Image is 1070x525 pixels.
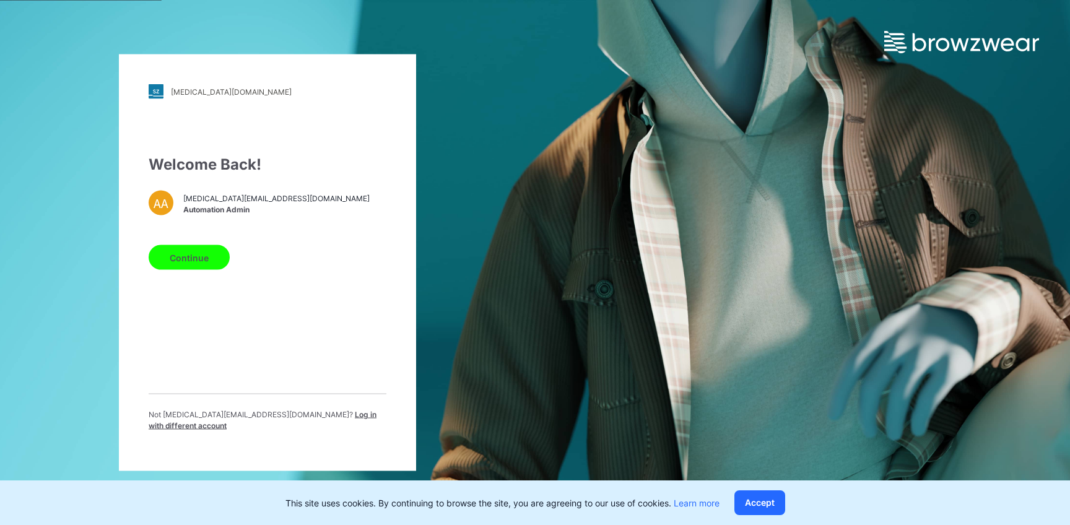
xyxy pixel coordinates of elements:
[149,409,386,432] p: Not [MEDICAL_DATA][EMAIL_ADDRESS][DOMAIN_NAME] ?
[734,490,785,515] button: Accept
[183,193,370,204] span: [MEDICAL_DATA][EMAIL_ADDRESS][DOMAIN_NAME]
[149,191,173,215] div: AA
[171,87,292,96] div: [MEDICAL_DATA][DOMAIN_NAME]
[884,31,1039,53] img: browzwear-logo.e42bd6dac1945053ebaf764b6aa21510.svg
[149,84,386,99] a: [MEDICAL_DATA][DOMAIN_NAME]
[149,84,163,99] img: stylezone-logo.562084cfcfab977791bfbf7441f1a819.svg
[149,154,386,176] div: Welcome Back!
[149,245,230,270] button: Continue
[674,498,720,508] a: Learn more
[183,204,370,215] span: Automation Admin
[285,497,720,510] p: This site uses cookies. By continuing to browse the site, you are agreeing to our use of cookies.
